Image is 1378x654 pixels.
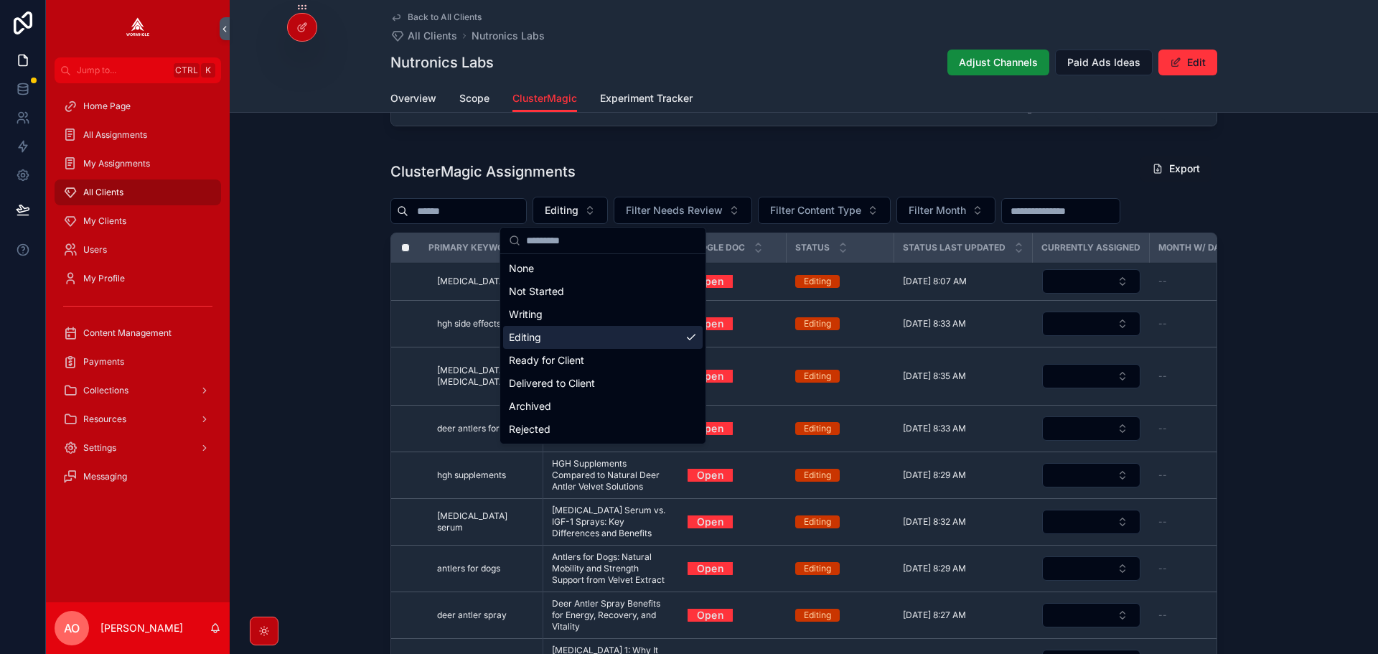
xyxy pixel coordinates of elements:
img: App logo [126,17,149,40]
a: hgh side effects [437,318,534,330]
span: [DATE] 8:29 AM [903,563,966,574]
span: [DATE] 8:35 AM [903,370,966,382]
a: Resources [55,406,221,432]
a: Payments [55,349,221,375]
a: hgh supplements [437,470,534,481]
a: Open [688,270,733,292]
span: Overview [390,91,436,106]
span: [MEDICAL_DATA] serum [437,510,534,533]
span: Status Last Updated [903,242,1006,253]
span: -- [1158,609,1167,621]
span: K [202,65,214,76]
span: Status [795,242,830,253]
a: -- [1158,370,1255,382]
div: None [503,257,703,280]
a: Content Management [55,320,221,346]
div: scrollable content [46,83,230,508]
span: [DATE] 8:33 AM [903,423,966,434]
a: [DATE] 8:35 AM [903,370,1024,382]
a: All Clients [390,29,457,43]
div: Editing [804,515,831,528]
a: HGH Supplements Compared to Natural Deer Antler Velvet Solutions [552,458,670,492]
a: Editing [795,317,886,330]
a: -- [1158,423,1255,434]
span: -- [1158,563,1167,574]
button: Adjust Channels [947,50,1049,75]
a: Select Button [1041,363,1141,389]
div: Editing [804,317,831,330]
div: Ready for Client [503,349,703,372]
div: Editing [804,469,831,482]
div: Rejected [503,418,703,441]
a: Select Button [1041,311,1141,337]
span: Settings [83,442,116,454]
a: Open [688,365,733,387]
button: Select Button [1042,556,1140,581]
a: -- [1158,276,1255,287]
button: Select Button [1042,312,1140,336]
button: Select Button [1042,463,1140,487]
span: [DATE] 8:32 AM [903,516,966,528]
span: Back to All Clients [408,11,482,23]
div: Not Started [503,280,703,303]
a: -- [1158,470,1255,481]
a: Select Button [1041,509,1141,535]
a: ClusterMagic [512,85,577,113]
a: [DATE] 8:29 AM [903,470,1024,481]
span: antlers for dogs [437,563,500,574]
span: Messaging [83,471,127,482]
div: Archived [503,395,703,418]
button: Edit [1158,50,1217,75]
a: Editing [795,422,886,435]
span: All Clients [408,29,457,43]
span: hgh supplements [437,470,506,481]
a: [MEDICAL_DATA] [437,276,534,287]
span: -- [1158,318,1167,330]
span: Collections [83,385,128,396]
a: Open [688,275,778,288]
a: [DATE] 8:33 AM [903,423,1024,434]
span: -- [1158,516,1167,528]
a: My Assignments [55,151,221,177]
a: Open [688,370,778,383]
span: My Profile [83,273,125,284]
a: -- [1158,318,1255,330]
a: Editing [795,515,886,528]
span: Ctrl [174,63,200,78]
div: Editing [804,275,831,288]
div: Editing [804,609,831,622]
span: Deer Antler Spray Benefits for Energy, Recovery, and Vitality [552,598,670,632]
button: Select Button [896,197,995,224]
button: Select Button [1042,364,1140,388]
a: Editing [795,275,886,288]
span: All Assignments [83,129,147,141]
a: [MEDICAL_DATA] Serum vs. IGF-1 Sprays: Key Differences and Benefits [552,505,670,539]
a: Open [688,422,778,435]
a: -- [1158,516,1255,528]
button: Select Button [1042,269,1140,294]
span: [MEDICAL_DATA] [437,276,507,287]
button: Paid Ads Ideas [1055,50,1153,75]
span: Filter Needs Review [626,203,723,218]
a: [DATE] 8:33 AM [903,318,1024,330]
a: Open [688,469,778,482]
a: [DATE] 8:29 AM [903,563,1024,574]
div: Editing [804,562,831,575]
span: Nutronics Labs [472,29,545,43]
a: My Clients [55,208,221,234]
button: Export [1140,156,1211,182]
a: Open [688,417,733,439]
span: deer antler spray [437,609,507,621]
div: Suggestions [500,254,706,444]
span: hgh side effects [437,318,501,330]
button: Select Button [1042,416,1140,441]
a: Messaging [55,464,221,490]
a: Open [688,557,733,579]
div: Editing [503,326,703,349]
div: Editing [804,370,831,383]
a: [DATE] 8:07 AM [903,276,1024,287]
span: Google Doc [688,242,745,253]
a: Editing [795,469,886,482]
a: Editing [795,562,886,575]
